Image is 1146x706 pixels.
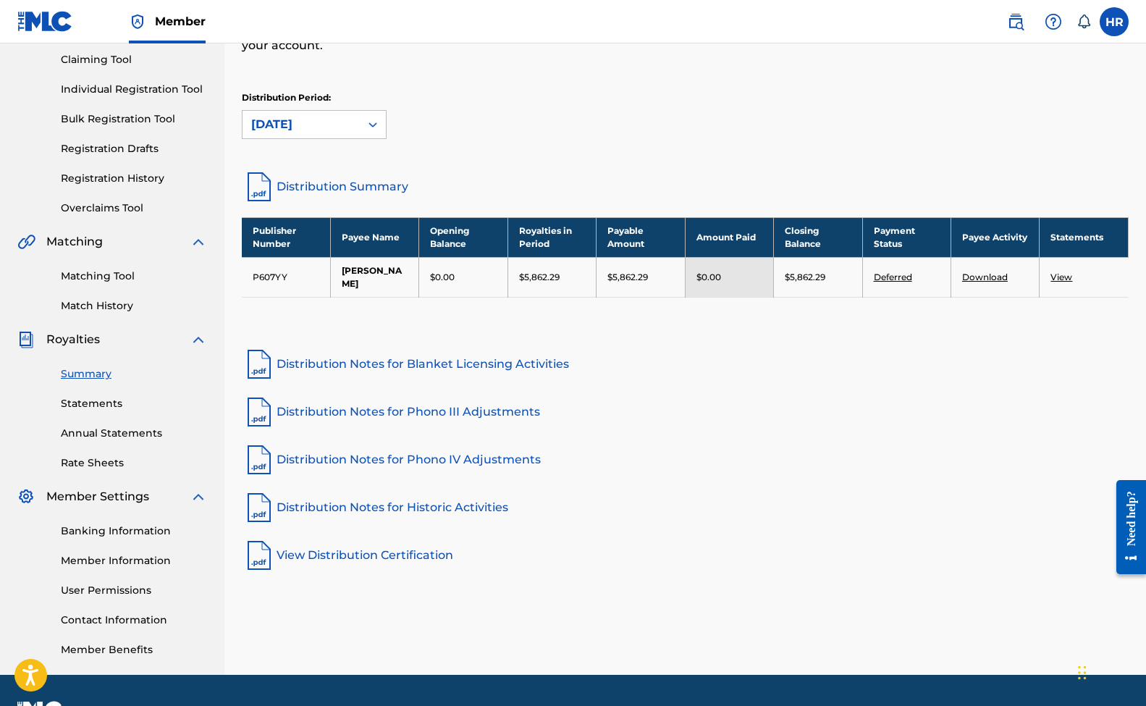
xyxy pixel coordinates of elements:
[1074,636,1146,706] iframe: Chat Widget
[46,488,149,505] span: Member Settings
[190,331,207,348] img: expand
[190,488,207,505] img: expand
[242,347,277,382] img: pdf
[61,455,207,471] a: Rate Sheets
[17,331,35,348] img: Royalties
[242,442,277,477] img: pdf
[61,524,207,539] a: Banking Information
[1078,651,1087,694] div: Drag
[242,395,1129,429] a: Distribution Notes for Phono III Adjustments
[61,141,207,156] a: Registration Drafts
[61,613,207,628] a: Contact Information
[61,642,207,657] a: Member Benefits
[951,217,1040,257] th: Payee Activity
[61,366,207,382] a: Summary
[61,426,207,441] a: Annual Statements
[242,490,1129,525] a: Distribution Notes for Historic Activities
[242,217,330,257] th: Publisher Number
[1045,13,1062,30] img: help
[607,271,648,284] p: $5,862.29
[330,257,418,297] td: [PERSON_NAME]
[430,271,455,284] p: $0.00
[242,395,277,429] img: pdf
[17,488,35,505] img: Member Settings
[696,271,721,284] p: $0.00
[874,272,912,282] a: Deferred
[1039,7,1068,36] div: Help
[685,217,773,257] th: Amount Paid
[242,169,277,204] img: distribution-summary-pdf
[61,171,207,186] a: Registration History
[46,331,100,348] span: Royalties
[242,257,330,297] td: P607YY
[1050,272,1072,282] a: View
[419,217,507,257] th: Opening Balance
[785,271,825,284] p: $5,862.29
[1040,217,1129,257] th: Statements
[190,233,207,251] img: expand
[242,490,277,525] img: pdf
[242,538,277,573] img: pdf
[61,112,207,127] a: Bulk Registration Tool
[251,116,351,133] div: [DATE]
[1077,14,1091,29] div: Notifications
[61,396,207,411] a: Statements
[61,583,207,598] a: User Permissions
[507,217,596,257] th: Royalties in Period
[597,217,685,257] th: Payable Amount
[61,52,207,67] a: Claiming Tool
[46,233,103,251] span: Matching
[155,13,206,30] span: Member
[1100,7,1129,36] div: User Menu
[61,298,207,314] a: Match History
[17,11,73,32] img: MLC Logo
[242,347,1129,382] a: Distribution Notes for Blanket Licensing Activities
[1105,466,1146,589] iframe: Resource Center
[330,217,418,257] th: Payee Name
[61,82,207,97] a: Individual Registration Tool
[774,217,862,257] th: Closing Balance
[962,272,1008,282] a: Download
[129,13,146,30] img: Top Rightsholder
[61,269,207,284] a: Matching Tool
[242,442,1129,477] a: Distribution Notes for Phono IV Adjustments
[1001,7,1030,36] a: Public Search
[17,233,35,251] img: Matching
[519,271,560,284] p: $5,862.29
[61,201,207,216] a: Overclaims Tool
[242,538,1129,573] a: View Distribution Certification
[862,217,951,257] th: Payment Status
[1007,13,1024,30] img: search
[242,169,1129,204] a: Distribution Summary
[242,91,387,104] p: Distribution Period:
[61,553,207,568] a: Member Information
